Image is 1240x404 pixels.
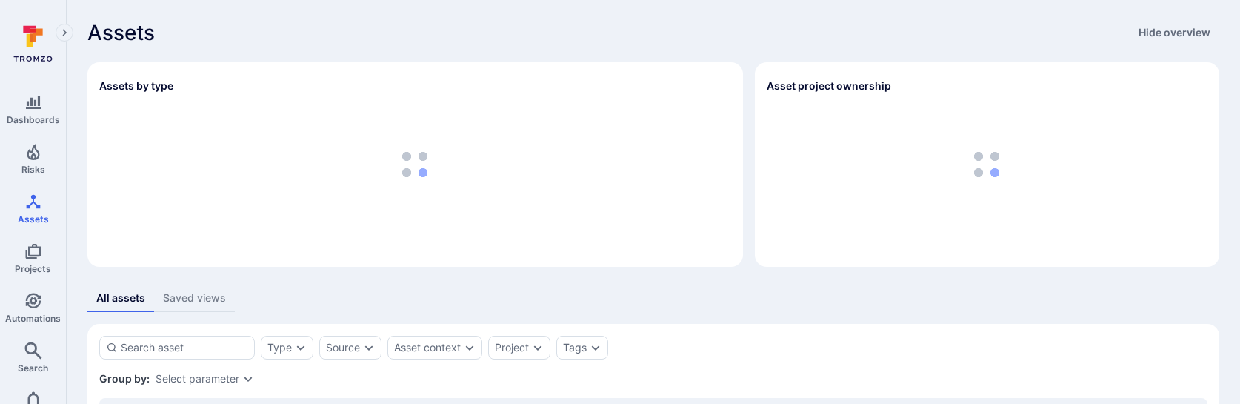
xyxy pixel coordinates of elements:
button: Tags [563,342,587,354]
button: Type [267,342,292,354]
span: Automations [5,313,61,324]
span: Dashboards [7,114,60,125]
span: Assets [87,21,155,44]
div: All assets [96,291,145,305]
h2: Asset project ownership [767,79,891,93]
button: Expand dropdown [242,373,254,385]
button: Select parameter [156,373,239,385]
button: Expand navigation menu [56,24,73,42]
div: grouping parameters [156,373,254,385]
span: Group by: [99,371,150,386]
input: Search asset [121,340,248,355]
button: Hide overview [1130,21,1219,44]
div: assets tabs [87,285,1219,312]
span: Projects [15,263,51,274]
div: Assets overview [76,50,1219,267]
h2: Assets by type [99,79,173,93]
span: Risks [21,164,45,175]
div: Saved views [163,291,226,305]
button: Source [326,342,360,354]
button: Expand dropdown [532,342,544,354]
span: Assets [18,213,49,225]
button: Expand dropdown [363,342,375,354]
span: Search [18,362,48,374]
i: Expand navigation menu [59,27,70,39]
button: Expand dropdown [590,342,601,354]
button: Expand dropdown [464,342,476,354]
button: Asset context [394,342,461,354]
button: Project [495,342,529,354]
button: Expand dropdown [295,342,307,354]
